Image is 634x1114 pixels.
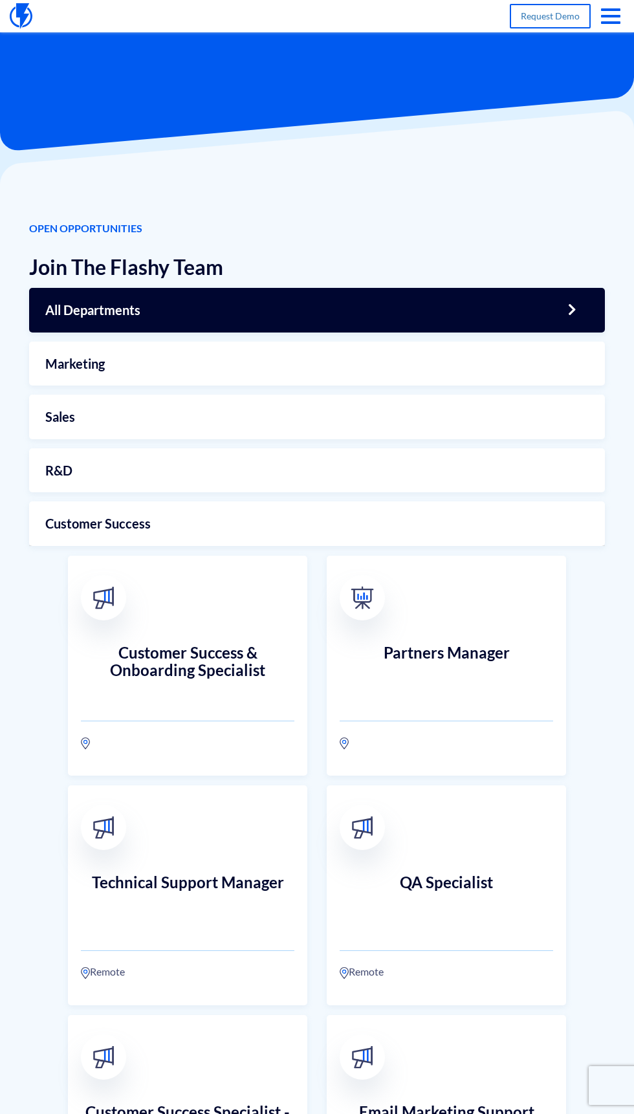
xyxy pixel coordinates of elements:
h3: Technical Support Manager [81,874,294,926]
h3: Customer Success & Onboarding Specialist [81,644,294,696]
img: broadcast.svg [93,1045,115,1068]
a: Customer Success & Onboarding Specialist [68,556,307,776]
a: R&D [29,448,605,493]
img: broadcast.svg [93,586,115,609]
h1: Join The Flashy Team [29,256,605,278]
a: request demo [510,4,591,28]
a: Customer Success [29,501,605,546]
img: broadcast.svg [351,816,374,838]
span: Remote [90,964,125,979]
h3: Partners Manager [340,644,553,696]
a: Partners Manager [327,556,566,776]
a: All Departments [29,288,605,333]
a: Sales [29,395,605,439]
img: location.svg [340,737,349,750]
img: broadcast.svg [351,1045,374,1068]
a: Marketing [29,342,605,386]
a: QA Specialist Remote [327,785,566,1005]
span: Remote [349,964,384,979]
img: location.svg [81,967,90,979]
img: broadcast.svg [93,816,115,838]
img: location.svg [81,737,90,750]
span: OPEN OPPORTUNITIES [29,221,605,236]
img: location.svg [340,967,349,979]
img: 03-1.png [351,586,374,609]
h3: QA Specialist [340,874,553,926]
a: Technical Support Manager Remote [68,785,307,1005]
